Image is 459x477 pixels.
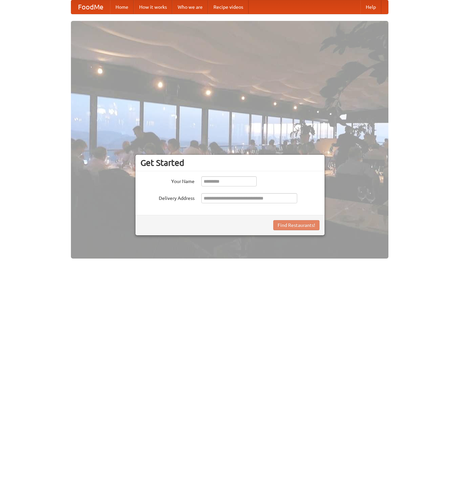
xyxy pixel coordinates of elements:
[141,158,320,168] h3: Get Started
[141,193,195,202] label: Delivery Address
[208,0,249,14] a: Recipe videos
[273,220,320,230] button: Find Restaurants!
[134,0,172,14] a: How it works
[141,176,195,185] label: Your Name
[110,0,134,14] a: Home
[172,0,208,14] a: Who we are
[360,0,381,14] a: Help
[71,0,110,14] a: FoodMe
